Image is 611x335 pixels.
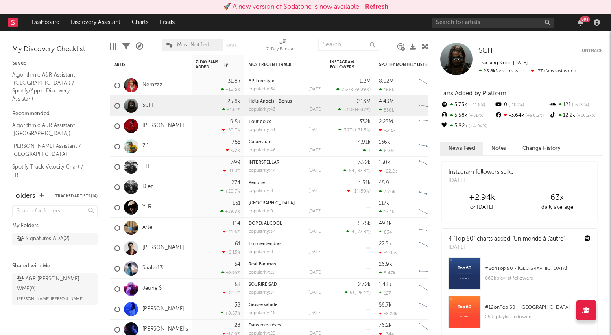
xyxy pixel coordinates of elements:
span: +11.8 % [467,103,485,107]
span: +4.94 % [467,124,487,129]
a: [GEOGRAPHIC_DATA] [249,201,295,206]
a: TH [142,163,150,170]
span: -31.3 % [356,128,369,133]
div: 114 [232,221,240,226]
a: SCH [479,47,493,55]
div: -1.05k [379,250,397,255]
div: [DATE] [308,107,322,112]
span: +96.2 % [524,114,544,118]
div: 127 [379,291,391,296]
button: Change History [514,142,569,155]
div: 38 [234,302,240,308]
a: Spotify Track Velocity Chart / FR [12,162,89,179]
a: #12onTop 50 - [GEOGRAPHIC_DATA]259kplaylist followers [442,296,597,335]
a: Nemzzz [142,82,163,89]
div: 12.2k [549,110,603,121]
a: DOPE&ALCOOL [249,221,282,226]
div: [DATE] [308,250,322,254]
div: -22.2k [379,169,397,174]
a: #2onTop 50 - [GEOGRAPHIC_DATA]860kplaylist followers [442,257,597,296]
div: 28 [234,323,240,328]
div: My Folders [12,221,98,231]
div: popularity: 48 [249,311,276,315]
a: Diez [142,184,153,190]
button: Notes [483,142,514,155]
div: [DATE] [308,189,322,193]
div: -18 % [226,148,240,153]
span: -77k fans last week [479,69,576,74]
div: popularity: 0 [249,209,273,214]
span: 7.67k [342,88,353,92]
div: -11.6 % [223,229,240,234]
div: popularity: 14 [249,291,275,295]
a: Jeune $ [142,285,162,292]
div: popularity: 37 [249,230,275,234]
div: Instagram Followers [330,60,358,70]
div: 31.8k [228,79,240,84]
div: 550k [379,107,394,113]
div: SOURIRE SAD [249,282,322,287]
div: 53 [235,282,240,287]
div: 54 [234,262,240,267]
div: [DATE] [308,291,322,295]
a: SCH [142,102,153,109]
div: 3.76k [379,189,395,194]
div: popularity: 11 [249,270,274,275]
div: [DATE] [308,311,322,315]
svg: Chart title [415,258,452,279]
div: -22.1 % [223,290,240,296]
a: Catamaran [249,140,272,145]
div: 136k [379,140,390,145]
div: +8.57 % [220,311,240,316]
div: Spotify Monthly Listeners [379,62,440,67]
div: INTERSTELLAR [249,160,322,165]
span: 7 [368,149,371,153]
span: 4 [351,230,354,234]
a: Zé [142,143,148,150]
div: ( ) [343,168,371,173]
div: Instagram followers spike [448,168,514,177]
span: -26.1 % [356,291,369,296]
div: 1.2M [360,79,371,84]
div: 5.82k [440,121,494,131]
div: [DATE] [308,148,322,153]
div: 4 "Top 50" charts added [448,235,565,243]
div: AP Freestyle [249,79,322,83]
div: 61 [235,241,240,247]
div: Grosse salade [249,303,322,307]
div: Recommended [12,109,98,119]
a: [PERSON_NAME]'s [142,326,188,333]
div: Pénurie [249,181,322,185]
div: 63 x [519,193,595,203]
div: [DATE] [448,243,565,252]
a: Pénurie [249,181,265,185]
div: popularity: 54 [249,128,275,132]
div: 49.1k [379,221,392,226]
div: +134 % [222,107,240,112]
div: 99 + [580,16,590,22]
button: Refresh [365,2,388,12]
svg: Chart title [415,136,452,157]
div: -6.15 % [222,250,240,255]
div: 17.1k [379,209,394,215]
div: 25.8k [227,99,240,104]
div: 8.75k [358,221,371,226]
div: [DATE] [308,169,322,173]
a: Algorithmic A&R Assistant ([GEOGRAPHIC_DATA]) / Spotify/Apple Discovery Assistant [12,70,89,103]
a: Signatures ADA(2) [12,233,98,245]
div: -145k [379,128,396,133]
span: -9.09 % [354,88,369,92]
svg: Chart title [415,218,452,238]
div: 5.47k [379,270,395,276]
div: 274 [231,180,240,186]
svg: Chart title [415,197,452,218]
div: 4.91k [358,140,371,145]
svg: Chart title [415,279,452,299]
div: Real Badman [249,262,322,267]
div: 1.51k [359,180,371,186]
span: +50 % [358,189,369,194]
div: ( ) [345,290,371,296]
div: 150k [379,160,390,165]
div: +2.94k [444,193,519,203]
div: 117k [379,201,389,206]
